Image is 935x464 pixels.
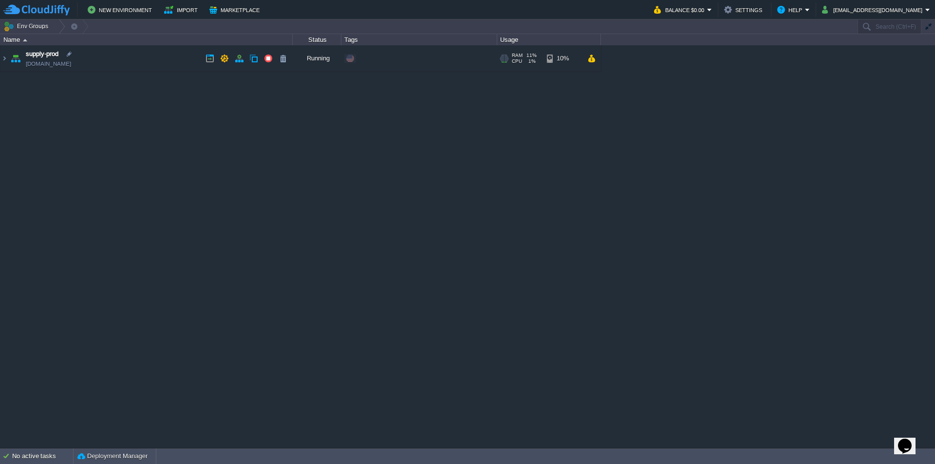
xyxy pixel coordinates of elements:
[512,58,522,64] span: CPU
[209,4,262,16] button: Marketplace
[164,4,201,16] button: Import
[0,45,8,72] img: AMDAwAAAACH5BAEAAAAALAAAAAABAAEAAAICRAEAOw==
[26,59,71,69] a: [DOMAIN_NAME]
[12,448,73,464] div: No active tasks
[777,4,805,16] button: Help
[23,39,27,41] img: AMDAwAAAACH5BAEAAAAALAAAAAABAAEAAAICRAEAOw==
[498,34,600,45] div: Usage
[293,34,341,45] div: Status
[724,4,765,16] button: Settings
[547,45,579,72] div: 10%
[88,4,155,16] button: New Environment
[822,4,925,16] button: [EMAIL_ADDRESS][DOMAIN_NAME]
[3,4,70,16] img: CloudJiffy
[654,4,707,16] button: Balance $0.00
[3,19,52,33] button: Env Groups
[526,53,537,58] span: 11%
[293,45,341,72] div: Running
[526,58,536,64] span: 1%
[77,451,148,461] button: Deployment Manager
[512,53,523,58] span: RAM
[342,34,497,45] div: Tags
[26,49,58,59] a: supply-prod
[1,34,292,45] div: Name
[9,45,22,72] img: AMDAwAAAACH5BAEAAAAALAAAAAABAAEAAAICRAEAOw==
[894,425,925,454] iframe: chat widget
